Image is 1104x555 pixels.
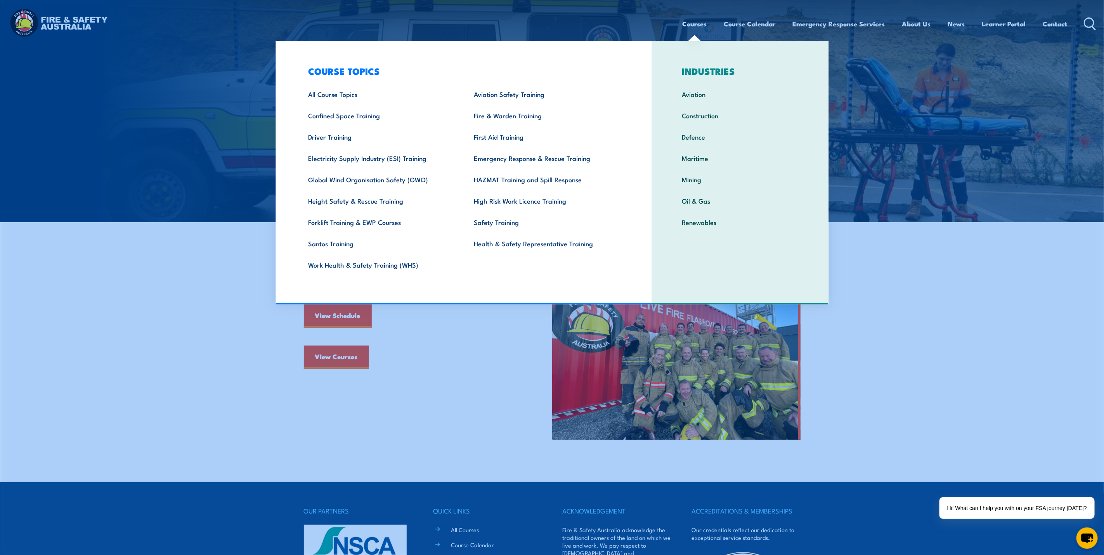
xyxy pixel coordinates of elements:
a: Maritime [670,147,811,169]
a: Forklift Training & EWP Courses [296,211,462,233]
a: Contact [1043,14,1068,34]
button: chat-button [1076,527,1098,549]
a: News [948,14,965,34]
div: Hi! What can I help you with on your FSA journey [DATE]? [939,497,1095,519]
img: FSA People – Team photo aug 2023 [552,254,801,440]
a: High Risk Work Licence Training [462,190,627,211]
h4: ACCREDITATIONS & MEMBERSHIPS [692,505,800,516]
a: Work Health & Safety Training (WHS) [296,254,462,275]
a: Fire & Warden Training [462,105,627,126]
p: Our credentials reflect our dedication to exceptional service standards. [692,526,800,541]
h4: ACKNOWLEDGEMENT [562,505,671,516]
a: About Us [902,14,931,34]
h4: OUR PARTNERS [304,505,412,516]
h3: INDUSTRIES [670,66,811,76]
a: Aviation Safety Training [462,83,627,105]
a: Height Safety & Rescue Training [296,190,462,211]
a: All Course Topics [296,83,462,105]
a: Construction [670,105,811,126]
a: Renewables [670,211,811,233]
a: Course Calendar [724,14,776,34]
a: Electricity Supply Industry (ESI) Training [296,147,462,169]
h4: QUICK LINKS [433,505,542,516]
a: Safety Training [462,211,627,233]
a: Course Calendar [451,541,494,549]
a: Mining [670,169,811,190]
a: Global Wind Organisation Safety (GWO) [296,169,462,190]
a: Confined Space Training [296,105,462,126]
a: View Schedule [304,304,372,328]
a: Oil & Gas [670,190,811,211]
a: HAZMAT Training and Spill Response [462,169,627,190]
a: Defence [670,126,811,147]
a: Santos Training [296,233,462,254]
a: Driver Training [296,126,462,147]
a: Aviation [670,83,811,105]
a: View Courses [304,346,369,369]
h3: COURSE TOPICS [296,66,627,76]
a: First Aid Training [462,126,627,147]
a: Emergency Response & Rescue Training [462,147,627,169]
a: Emergency Response Services [793,14,885,34]
a: Learner Portal [982,14,1026,34]
a: Courses [683,14,707,34]
a: Health & Safety Representative Training [462,233,627,254]
a: All Courses [451,526,479,534]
